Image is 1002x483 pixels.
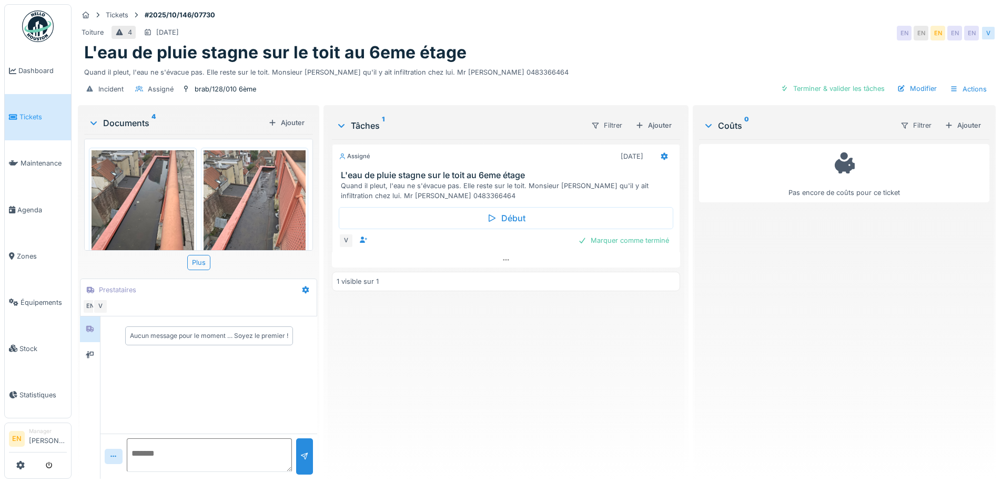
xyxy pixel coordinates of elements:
div: EN [914,26,928,40]
div: 4 [128,27,132,37]
strong: #2025/10/146/07730 [140,10,219,20]
div: Terminer & valider les tâches [776,81,889,96]
div: Début [339,207,673,229]
div: Filtrer [896,118,936,133]
div: V [93,299,108,314]
div: Ajouter [940,118,985,132]
img: yu01dskwhhw0pecrhl2ygc6wurie [204,150,306,286]
div: EN [947,26,962,40]
img: Badge_color-CXgf-gQk.svg [22,11,54,42]
span: Stock [19,344,67,354]
sup: 0 [744,119,749,132]
div: Quand il pleut, l'eau ne s'évacue pas. Elle reste sur le toit. Monsieur [PERSON_NAME] qu'il y ait... [84,63,989,77]
a: Dashboard [5,48,71,94]
div: Tickets [106,10,128,20]
div: Quand il pleut, l'eau ne s'évacue pas. Elle reste sur le toit. Monsieur [PERSON_NAME] qu'il y ait... [341,181,675,201]
a: Équipements [5,279,71,325]
div: [DATE] [156,27,179,37]
div: Incident [98,84,124,94]
div: Tâches [336,119,582,132]
div: V [339,233,353,248]
div: Actions [945,81,991,97]
li: EN [9,431,25,447]
a: EN Manager[PERSON_NAME] [9,427,67,453]
div: Filtrer [586,118,627,133]
div: Prestataires [99,285,136,295]
a: Tickets [5,94,71,140]
div: Documents [88,117,264,129]
div: Ajouter [264,116,309,130]
span: Tickets [19,112,67,122]
div: V [981,26,996,40]
sup: 4 [151,117,156,129]
a: Zones [5,233,71,279]
h3: L'eau de pluie stagne sur le toit au 6eme étage [341,170,675,180]
div: Coûts [703,119,892,132]
li: [PERSON_NAME] [29,427,67,450]
a: Agenda [5,187,71,233]
div: brab/128/010 6ème [195,84,256,94]
div: Assigné [339,152,370,161]
h1: L'eau de pluie stagne sur le toit au 6eme étage [84,43,467,63]
div: 1 visible sur 1 [337,276,379,286]
div: Ajouter [631,118,676,132]
div: Plus [187,255,210,270]
div: [DATE] [621,151,643,161]
div: Toiture [82,27,104,37]
div: Aucun message pour le moment … Soyez le premier ! [130,331,288,341]
span: Équipements [21,297,67,307]
span: Maintenance [21,158,67,168]
div: Manager [29,427,67,435]
div: EN [83,299,97,314]
span: Zones [17,251,67,261]
a: Statistiques [5,372,71,418]
div: Assigné [148,84,174,94]
a: Stock [5,325,71,372]
a: Maintenance [5,140,71,187]
div: EN [930,26,945,40]
img: o1a1hrfuslhq4x01hdc017xcnep9 [92,150,194,286]
div: Modifier [893,81,941,96]
span: Agenda [17,205,67,215]
span: Dashboard [18,66,67,76]
div: Marquer comme terminé [574,233,673,248]
span: Statistiques [19,390,67,400]
sup: 1 [382,119,384,132]
div: EN [897,26,912,40]
div: EN [964,26,979,40]
div: Pas encore de coûts pour ce ticket [706,149,983,198]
